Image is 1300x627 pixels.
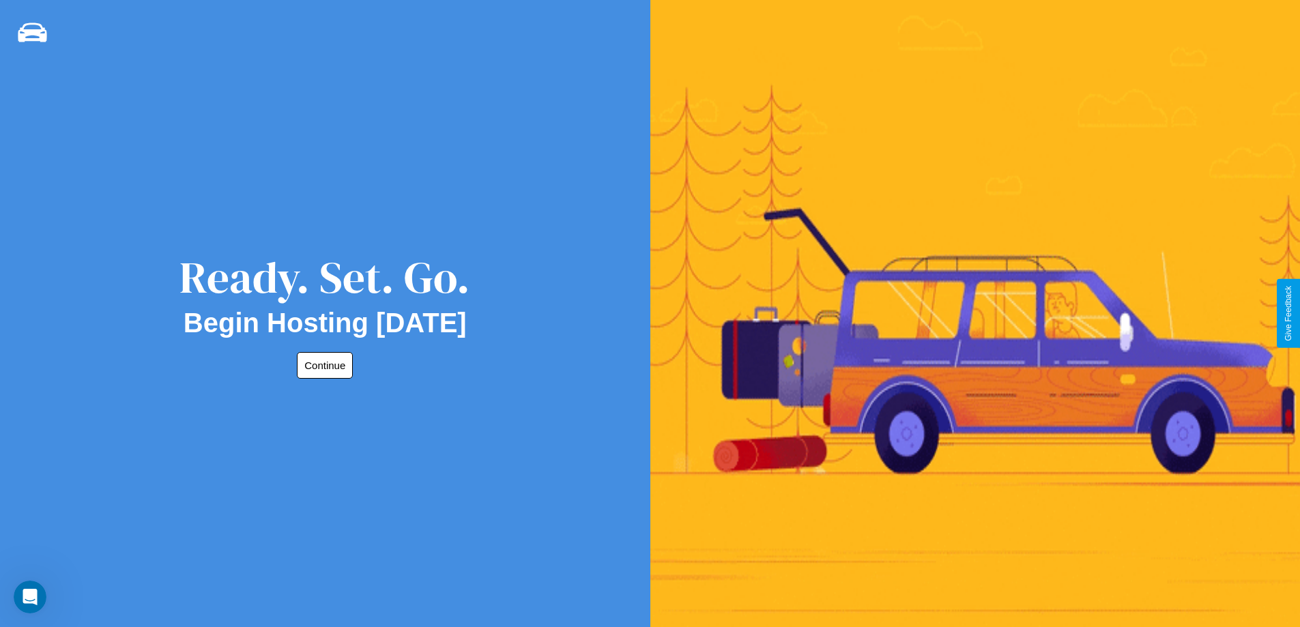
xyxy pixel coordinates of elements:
iframe: Intercom live chat [14,581,46,613]
button: Continue [297,352,353,379]
div: Ready. Set. Go. [179,247,470,308]
h2: Begin Hosting [DATE] [184,308,467,338]
div: Give Feedback [1284,286,1293,341]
